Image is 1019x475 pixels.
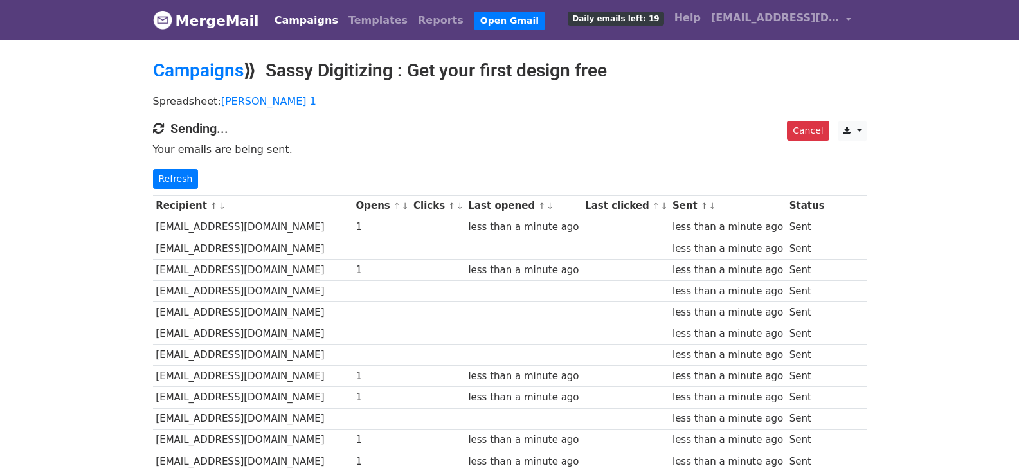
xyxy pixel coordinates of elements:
[468,390,579,405] div: less than a minute ago
[393,201,401,211] a: ↑
[153,366,353,387] td: [EMAIL_ADDRESS][DOMAIN_NAME]
[413,8,469,33] a: Reports
[153,451,353,472] td: [EMAIL_ADDRESS][DOMAIN_NAME]
[221,95,316,107] a: [PERSON_NAME] 1
[153,195,353,217] th: Recipient
[269,8,343,33] a: Campaigns
[786,280,827,301] td: Sent
[153,60,244,81] a: Campaigns
[786,323,827,345] td: Sent
[153,217,353,238] td: [EMAIL_ADDRESS][DOMAIN_NAME]
[468,369,579,384] div: less than a minute ago
[153,143,867,156] p: Your emails are being sent.
[356,433,407,447] div: 1
[786,302,827,323] td: Sent
[153,10,172,30] img: MergeMail logo
[219,201,226,211] a: ↓
[402,201,409,211] a: ↓
[672,411,783,426] div: less than a minute ago
[669,5,706,31] a: Help
[661,201,668,211] a: ↓
[672,284,783,299] div: less than a minute ago
[786,345,827,366] td: Sent
[356,220,407,235] div: 1
[468,454,579,469] div: less than a minute ago
[356,454,407,469] div: 1
[153,60,867,82] h2: ⟫ Sassy Digitizing : Get your first design free
[672,348,783,363] div: less than a minute ago
[356,390,407,405] div: 1
[153,94,867,108] p: Spreadsheet:
[153,121,867,136] h4: Sending...
[410,195,465,217] th: Clicks
[582,195,669,217] th: Last clicked
[706,5,856,35] a: [EMAIL_ADDRESS][DOMAIN_NAME]
[474,12,545,30] a: Open Gmail
[709,201,716,211] a: ↓
[563,5,669,31] a: Daily emails left: 19
[672,220,783,235] div: less than a minute ago
[672,305,783,320] div: less than a minute ago
[468,263,579,278] div: less than a minute ago
[468,433,579,447] div: less than a minute ago
[672,369,783,384] div: less than a minute ago
[153,169,199,189] a: Refresh
[465,195,582,217] th: Last opened
[786,366,827,387] td: Sent
[568,12,663,26] span: Daily emails left: 19
[153,345,353,366] td: [EMAIL_ADDRESS][DOMAIN_NAME]
[153,408,353,429] td: [EMAIL_ADDRESS][DOMAIN_NAME]
[353,195,411,217] th: Opens
[343,8,413,33] a: Templates
[786,195,827,217] th: Status
[787,121,829,141] a: Cancel
[153,429,353,451] td: [EMAIL_ADDRESS][DOMAIN_NAME]
[672,433,783,447] div: less than a minute ago
[538,201,545,211] a: ↑
[153,259,353,280] td: [EMAIL_ADDRESS][DOMAIN_NAME]
[653,201,660,211] a: ↑
[672,327,783,341] div: less than a minute ago
[672,390,783,405] div: less than a minute ago
[669,195,786,217] th: Sent
[153,280,353,301] td: [EMAIL_ADDRESS][DOMAIN_NAME]
[153,302,353,323] td: [EMAIL_ADDRESS][DOMAIN_NAME]
[210,201,217,211] a: ↑
[153,238,353,259] td: [EMAIL_ADDRESS][DOMAIN_NAME]
[786,238,827,259] td: Sent
[672,263,783,278] div: less than a minute ago
[711,10,840,26] span: [EMAIL_ADDRESS][DOMAIN_NAME]
[153,323,353,345] td: [EMAIL_ADDRESS][DOMAIN_NAME]
[672,242,783,256] div: less than a minute ago
[701,201,708,211] a: ↑
[546,201,554,211] a: ↓
[456,201,464,211] a: ↓
[356,263,407,278] div: 1
[448,201,455,211] a: ↑
[786,259,827,280] td: Sent
[786,217,827,238] td: Sent
[672,454,783,469] div: less than a minute ago
[786,387,827,408] td: Sent
[786,451,827,472] td: Sent
[468,220,579,235] div: less than a minute ago
[786,408,827,429] td: Sent
[356,369,407,384] div: 1
[786,429,827,451] td: Sent
[153,7,259,34] a: MergeMail
[153,387,353,408] td: [EMAIL_ADDRESS][DOMAIN_NAME]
